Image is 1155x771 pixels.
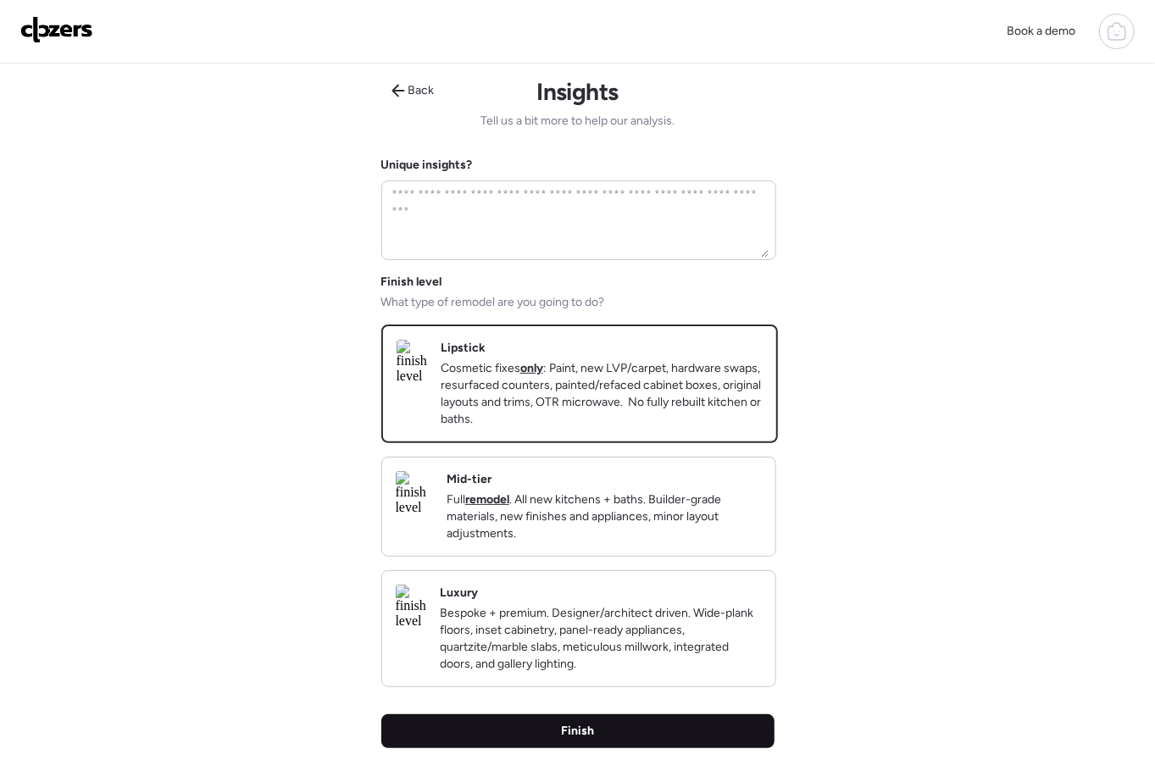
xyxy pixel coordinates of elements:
[381,274,442,291] span: Finish level
[441,360,763,428] p: Cosmetic fixes : Paint, new LVP/carpet, hardware swaps, resurfaced counters, painted/refaced cabi...
[480,113,675,130] span: Tell us a bit more to help our analysis.
[440,605,762,673] p: Bespoke + premium. Designer/architect driven. Wide-plank floors, inset cabinetry, panel-ready app...
[381,294,605,311] span: What type of remodel are you going to do?
[447,491,762,542] p: Full . All new kitchens + baths. Builder-grade materials, new finishes and appliances, minor layo...
[397,340,427,384] img: finish level
[20,16,93,43] img: Logo
[520,361,543,375] strong: only
[465,492,509,507] strong: remodel
[1007,24,1075,38] span: Book a demo
[381,158,473,172] label: Unique insights?
[396,585,426,629] img: finish level
[441,340,486,357] h2: Lipstick
[536,77,619,106] h1: Insights
[396,471,433,515] img: finish level
[408,82,435,99] span: Back
[561,723,594,740] span: Finish
[447,471,491,488] h2: Mid-tier
[440,585,478,602] h2: Luxury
